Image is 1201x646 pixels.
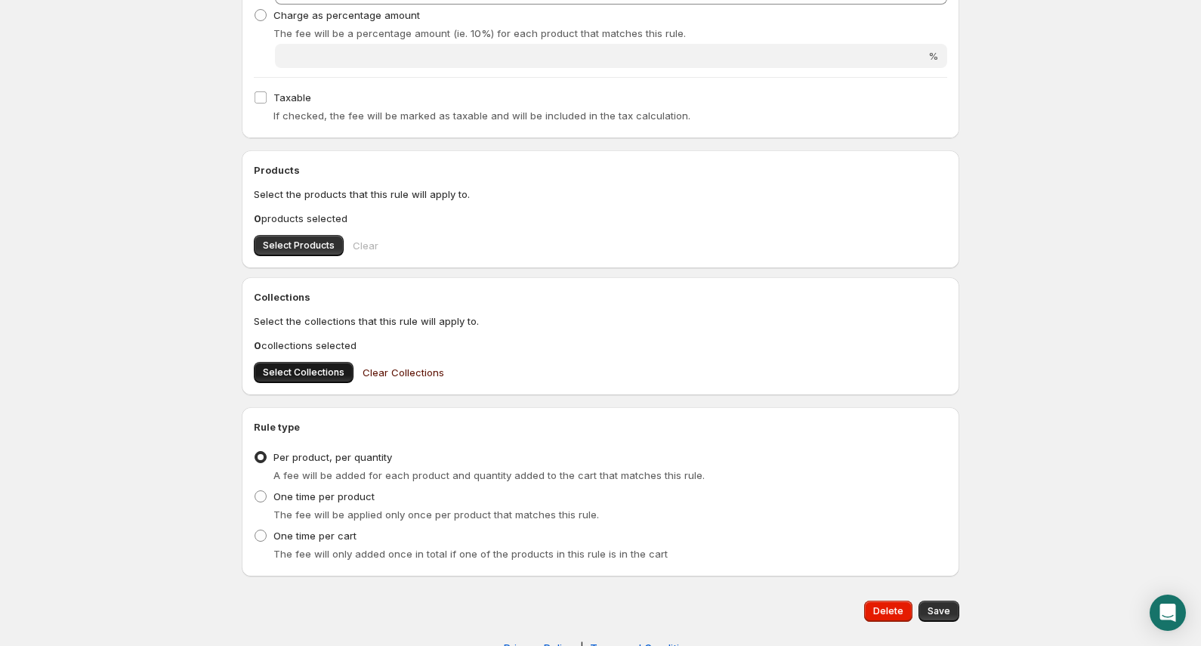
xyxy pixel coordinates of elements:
[254,339,261,351] b: 0
[254,314,947,329] p: Select the collections that this rule will apply to.
[273,26,947,41] p: The fee will be a percentage amount (ie. 10%) for each product that matches this rule.
[254,338,947,353] p: collections selected
[273,91,311,104] span: Taxable
[873,605,903,617] span: Delete
[928,50,938,62] span: %
[273,451,392,463] span: Per product, per quantity
[254,162,947,178] h2: Products
[263,240,335,252] span: Select Products
[919,601,959,622] button: Save
[1150,595,1186,631] div: Open Intercom Messenger
[273,469,705,481] span: A fee will be added for each product and quantity added to the cart that matches this rule.
[273,9,420,21] span: Charge as percentage amount
[928,605,950,617] span: Save
[273,110,690,122] span: If checked, the fee will be marked as taxable and will be included in the tax calculation.
[254,289,947,304] h2: Collections
[254,419,947,434] h2: Rule type
[254,235,344,256] button: Select Products
[263,366,344,379] span: Select Collections
[254,211,947,226] p: products selected
[254,212,261,224] b: 0
[254,362,354,383] button: Select Collections
[864,601,912,622] button: Delete
[273,508,599,521] span: The fee will be applied only once per product that matches this rule.
[254,187,947,202] p: Select the products that this rule will apply to.
[273,548,668,560] span: The fee will only added once in total if one of the products in this rule is in the cart
[273,530,357,542] span: One time per cart
[273,490,375,502] span: One time per product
